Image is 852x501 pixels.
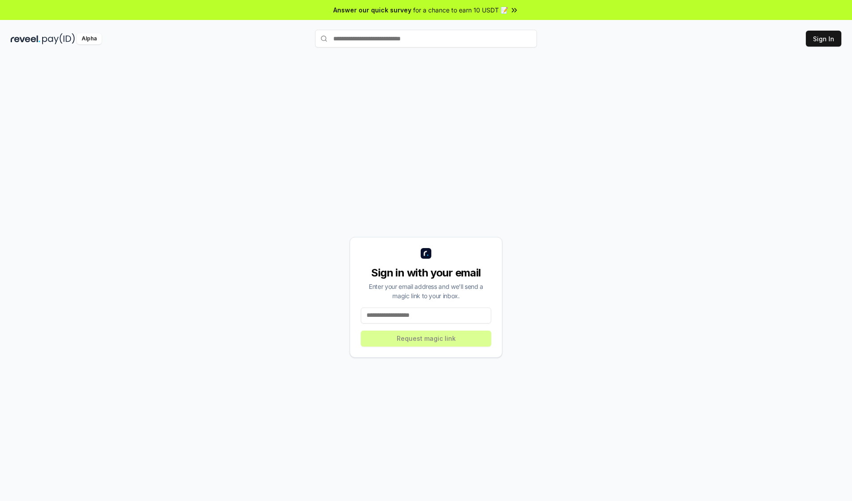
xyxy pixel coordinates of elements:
div: Sign in with your email [361,266,491,280]
span: Answer our quick survey [333,5,411,15]
div: Alpha [77,33,102,44]
img: reveel_dark [11,33,40,44]
div: Enter your email address and we’ll send a magic link to your inbox. [361,282,491,300]
button: Sign In [806,31,841,47]
span: for a chance to earn 10 USDT 📝 [413,5,508,15]
img: logo_small [421,248,431,259]
img: pay_id [42,33,75,44]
